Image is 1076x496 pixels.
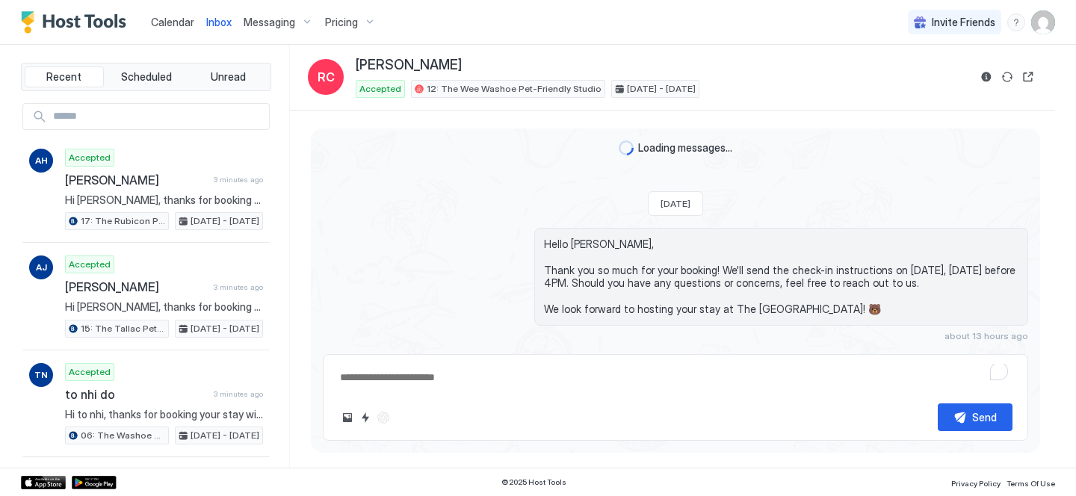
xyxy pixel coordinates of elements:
input: Input Field [47,104,269,129]
span: Accepted [69,258,111,271]
span: Accepted [69,365,111,379]
div: Send [972,409,997,425]
span: AJ [36,261,47,274]
a: Host Tools Logo [21,11,133,34]
button: Scheduled [107,66,186,87]
a: Google Play Store [72,476,117,489]
span: Messaging [244,16,295,29]
button: Quick reply [356,409,374,427]
button: Sync reservation [998,68,1016,86]
button: Upload image [338,409,356,427]
button: Send [938,403,1012,431]
span: Accepted [69,151,111,164]
span: [PERSON_NAME] [65,279,208,294]
span: Accepted [359,82,401,96]
span: Calendar [151,16,194,28]
button: Recent [25,66,104,87]
button: Reservation information [977,68,995,86]
span: Inbox [206,16,232,28]
span: 3 minutes ago [214,389,263,399]
span: TN [34,368,48,382]
span: Invite Friends [932,16,995,29]
span: Hi to nhi, thanks for booking your stay with us! Details of your Booking: 📍 [STREET_ADDRESS] Unit... [65,408,263,421]
span: about 13 hours ago [944,330,1028,341]
span: 3 minutes ago [214,175,263,185]
span: Unread [211,70,246,84]
a: Calendar [151,14,194,30]
span: [DATE] [661,198,690,209]
span: Hello [PERSON_NAME], Thank you so much for your booking! We'll send the check-in instructions on ... [544,238,1018,316]
span: Recent [46,70,81,84]
span: 15: The Tallac Pet Friendly Studio [81,322,165,335]
span: [DATE] - [DATE] [191,429,259,442]
a: Inbox [206,14,232,30]
span: 17: The Rubicon Pet Friendly Studio [81,214,165,228]
span: Privacy Policy [951,479,1001,488]
span: Loading messages... [638,141,732,155]
span: 3 minutes ago [214,282,263,292]
span: [DATE] - [DATE] [191,322,259,335]
span: [PERSON_NAME] [356,57,462,74]
span: Hi [PERSON_NAME], thanks for booking your stay with us! Details of your Booking: 📍 [STREET_ADDRES... [65,300,263,314]
div: tab-group [21,63,271,91]
span: © 2025 Host Tools [501,477,566,487]
span: 06: The Washoe Sierra Studio [81,429,165,442]
button: Open reservation [1019,68,1037,86]
span: 12: The Wee Washoe Pet-Friendly Studio [427,82,602,96]
div: menu [1007,13,1025,31]
a: Terms Of Use [1007,474,1055,490]
div: User profile [1031,10,1055,34]
button: Unread [188,66,268,87]
span: Terms Of Use [1007,479,1055,488]
span: RC [318,68,335,86]
span: Hi [PERSON_NAME], thanks for booking your stay with us! Details of your Booking: 📍 [STREET_ADDRES... [65,193,263,207]
span: [DATE] - [DATE] [627,82,696,96]
span: [DATE] - [DATE] [191,214,259,228]
a: App Store [21,476,66,489]
span: Pricing [325,16,358,29]
a: Privacy Policy [951,474,1001,490]
span: Scheduled [121,70,172,84]
div: loading [619,140,634,155]
span: [PERSON_NAME] [65,173,208,187]
textarea: To enrich screen reader interactions, please activate Accessibility in Grammarly extension settings [338,364,1012,391]
span: AH [35,154,48,167]
span: to nhi do [65,387,208,402]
